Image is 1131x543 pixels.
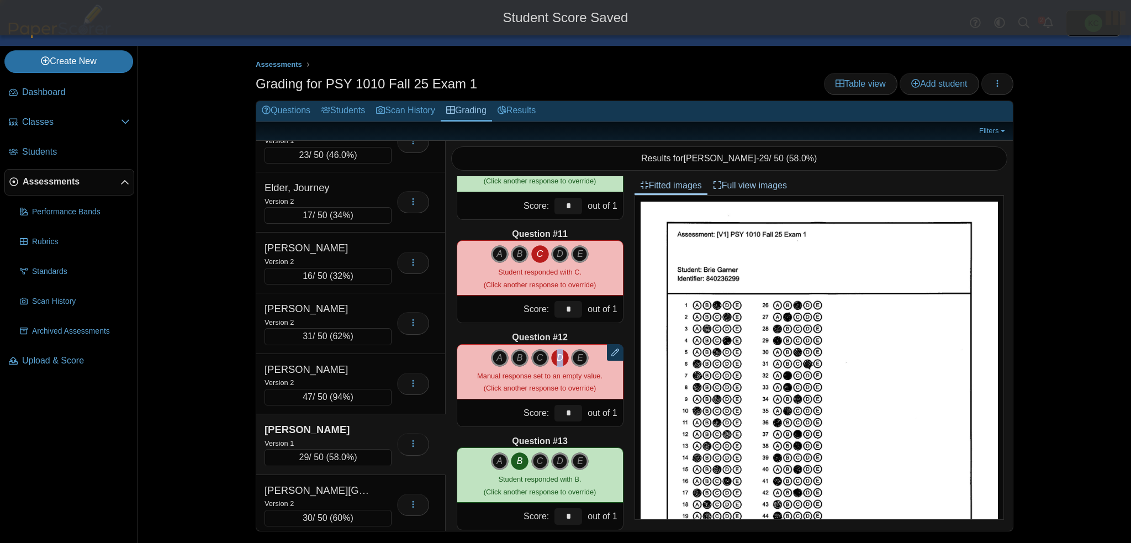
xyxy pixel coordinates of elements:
[303,513,313,523] span: 30
[265,241,375,255] div: [PERSON_NAME]
[585,503,622,530] div: out of 1
[511,452,528,470] i: B
[824,73,897,95] a: Table view
[451,146,1008,171] div: Results for - / 50 ( )
[22,116,121,128] span: Classes
[303,210,313,220] span: 17
[571,349,589,367] i: E
[15,318,134,345] a: Archived Assessments
[457,192,552,219] div: Score:
[4,139,134,166] a: Students
[531,452,549,470] i: C
[4,348,134,375] a: Upload & Score
[585,192,622,219] div: out of 1
[531,349,549,367] i: C
[491,349,509,367] i: A
[22,146,130,158] span: Students
[15,199,134,225] a: Performance Bands
[265,510,392,526] div: / 50 ( )
[256,60,302,68] span: Assessments
[332,513,350,523] span: 60%
[253,58,305,72] a: Assessments
[571,245,589,263] i: E
[265,378,294,387] small: Version 2
[316,101,371,122] a: Students
[265,197,294,205] small: Version 2
[303,271,313,281] span: 16
[32,236,130,247] span: Rubrics
[8,8,1123,27] div: Student Score Saved
[299,452,309,462] span: 29
[265,439,294,447] small: Version 1
[789,154,814,163] span: 58.0%
[498,268,582,276] span: Student responded with C.
[265,207,392,224] div: / 50 ( )
[531,245,549,263] i: C
[23,176,120,188] span: Assessments
[511,349,528,367] i: B
[32,326,130,337] span: Archived Assessments
[265,181,375,195] div: Elder, Journey
[551,245,569,263] i: D
[256,101,316,122] a: Questions
[512,228,567,240] b: Question #11
[265,362,375,377] div: [PERSON_NAME]
[684,154,757,163] span: [PERSON_NAME]
[4,169,134,196] a: Assessments
[4,80,134,106] a: Dashboard
[551,452,569,470] i: D
[4,30,115,40] a: PaperScorer
[299,150,309,160] span: 23
[491,452,509,470] i: A
[256,75,477,93] h1: Grading for PSY 1010 Fall 25 Exam 1
[477,372,603,380] span: Manual response set to an empty value.
[484,475,596,495] small: (Click another response to override)
[332,392,350,402] span: 94%
[441,101,492,122] a: Grading
[332,331,350,341] span: 62%
[22,355,130,367] span: Upload & Score
[707,176,792,195] a: Full view images
[265,328,392,345] div: / 50 ( )
[329,452,354,462] span: 58.0%
[265,147,392,164] div: / 50 ( )
[484,268,596,288] small: (Click another response to override)
[4,50,133,72] a: Create New
[491,245,509,263] i: A
[499,475,582,483] span: Student responded with B.
[303,392,313,402] span: 47
[512,435,567,447] b: Question #13
[4,109,134,136] a: Classes
[15,288,134,315] a: Scan History
[265,136,294,145] small: Version 1
[265,268,392,284] div: / 50 ( )
[585,296,622,323] div: out of 1
[15,259,134,285] a: Standards
[585,399,622,426] div: out of 1
[329,150,354,160] span: 46.0%
[492,101,541,122] a: Results
[371,101,441,122] a: Scan History
[265,302,375,316] div: [PERSON_NAME]
[551,349,569,367] i: D
[457,503,552,530] div: Score:
[265,423,375,437] div: [PERSON_NAME]
[759,154,769,163] span: 29
[32,207,130,218] span: Performance Bands
[457,296,552,323] div: Score:
[836,79,886,88] span: Table view
[303,331,313,341] span: 31
[265,257,294,266] small: Version 2
[265,483,375,498] div: [PERSON_NAME][GEOGRAPHIC_DATA]
[332,210,350,220] span: 34%
[635,176,707,195] a: Fitted images
[265,389,392,405] div: / 50 ( )
[22,86,130,98] span: Dashboard
[900,73,979,95] a: Add student
[265,449,392,466] div: / 50 ( )
[911,79,967,88] span: Add student
[976,125,1010,136] a: Filters
[511,245,528,263] i: B
[512,331,567,344] b: Question #12
[477,372,603,392] small: (Click another response to override)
